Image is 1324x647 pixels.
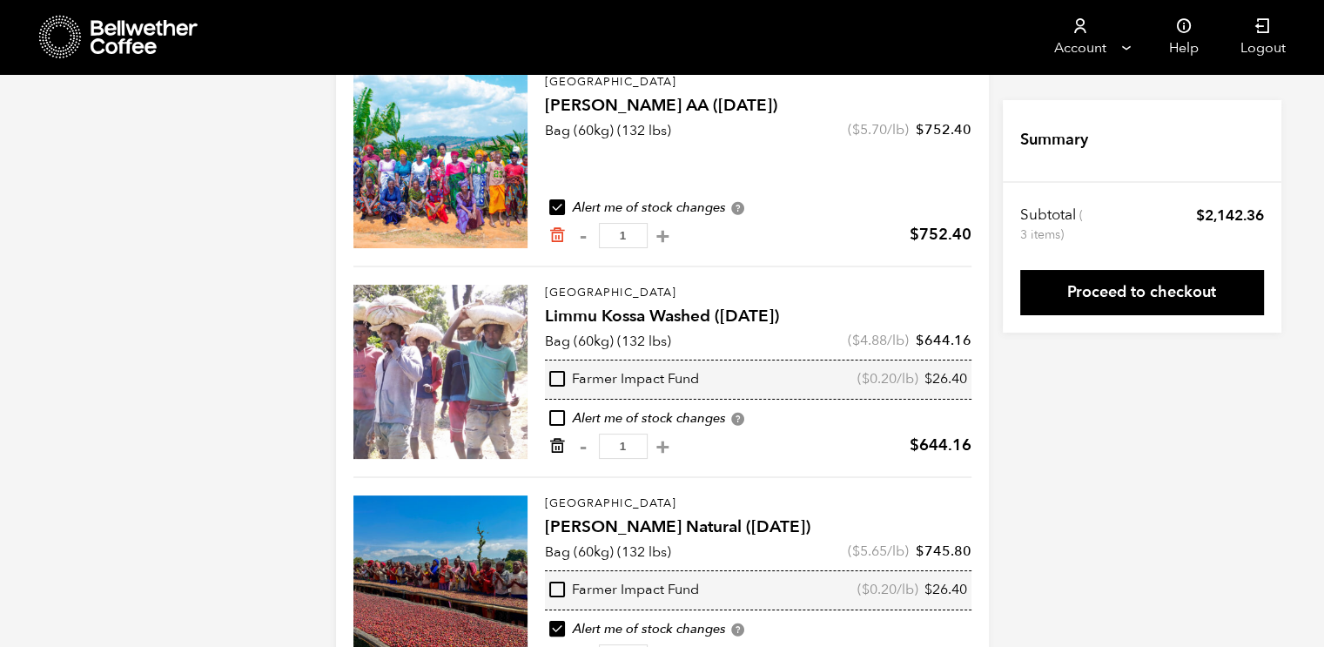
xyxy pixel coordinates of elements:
[916,120,924,139] span: $
[857,370,918,389] span: ( /lb)
[916,542,971,561] bdi: 745.80
[545,305,971,329] h4: Limmu Kossa Washed ([DATE])
[852,542,887,561] bdi: 5.65
[916,331,924,350] span: $
[652,227,674,245] button: +
[573,438,595,455] button: -
[910,435,971,456] bdi: 644.16
[549,370,699,389] div: Farmer Impact Fund
[852,331,887,350] bdi: 4.88
[852,331,860,350] span: $
[910,224,971,246] bdi: 752.40
[910,224,919,246] span: $
[545,120,671,141] p: Bag (60kg) (132 lbs)
[652,438,674,455] button: +
[848,331,909,350] span: ( /lb)
[548,437,566,455] a: Remove from cart
[924,369,932,388] span: $
[545,74,971,91] p: [GEOGRAPHIC_DATA]
[862,580,897,599] bdi: 0.20
[1020,270,1264,315] a: Proceed to checkout
[848,542,909,561] span: ( /lb)
[852,120,887,139] bdi: 5.70
[545,94,971,118] h4: [PERSON_NAME] AA ([DATE])
[910,435,919,456] span: $
[916,542,924,561] span: $
[857,581,918,600] span: ( /lb)
[599,223,648,248] input: Qty
[924,580,967,599] bdi: 26.40
[924,369,967,388] bdi: 26.40
[1020,129,1088,152] h4: Summary
[545,620,971,639] div: Alert me of stock changes
[1020,206,1085,244] th: Subtotal
[848,120,909,139] span: ( /lb)
[862,369,897,388] bdi: 0.20
[545,199,971,218] div: Alert me of stock changes
[924,580,932,599] span: $
[852,542,860,561] span: $
[545,331,671,352] p: Bag (60kg) (132 lbs)
[599,434,648,459] input: Qty
[573,227,595,245] button: -
[545,542,671,563] p: Bag (60kg) (132 lbs)
[1196,206,1205,226] span: $
[545,495,971,513] p: [GEOGRAPHIC_DATA]
[916,120,971,139] bdi: 752.40
[916,331,971,350] bdi: 644.16
[545,285,971,302] p: [GEOGRAPHIC_DATA]
[1196,206,1264,226] bdi: 2,142.36
[862,369,870,388] span: $
[545,516,971,540] h4: [PERSON_NAME] Natural ([DATE])
[862,580,870,599] span: $
[852,120,860,139] span: $
[545,409,971,428] div: Alert me of stock changes
[549,581,699,600] div: Farmer Impact Fund
[548,226,566,245] a: Remove from cart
